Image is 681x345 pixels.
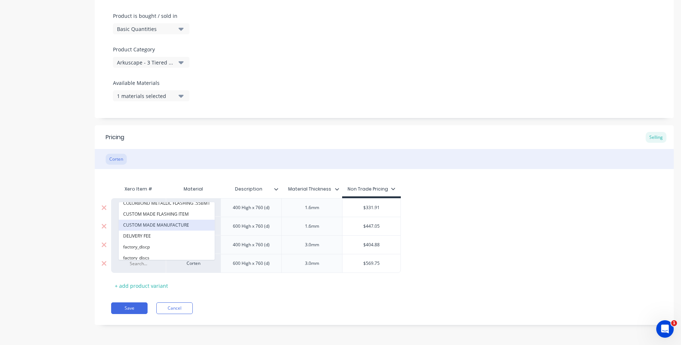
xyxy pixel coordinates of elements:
[294,240,330,250] div: 3.0mm
[166,198,220,217] div: Corten
[348,186,395,192] div: Non Trade Pricing
[117,92,175,100] div: 1 materials selected
[671,320,677,326] span: 1
[106,154,127,165] div: Corten
[111,254,401,273] div: ALUMINIUM FLASHINGCOLORBOND FLASHING .55BMTCOLORBOND MATT FLASHINGS .55BMTCOLORBOND METALLIC FLAS...
[113,57,189,68] button: Arkuscape - 3 Tiered Vertical Ring Garden
[227,240,275,250] div: 400 High x 760 (d)
[166,182,220,196] div: Material
[119,231,215,242] button: DELIVERY FEE
[111,217,401,235] div: CUSTOM MADE MANUFACTURECorten600 High x 760 (d)1.6mm$447.05
[113,46,186,53] label: Product Category
[220,180,277,198] div: Description
[281,182,342,196] div: Material Thickness
[343,254,400,273] div: $569.75
[119,220,215,231] button: CUSTOM MADE MANUFACTURE
[117,25,175,33] div: Basic Quantities
[119,242,215,252] button: factory_discp
[294,221,330,231] div: 1.6mm
[227,221,275,231] div: 600 High x 760 (d)
[111,235,401,254] div: CUSTOM MADE MANUFACTURECorten400 High x 760 (d)3.0mm$404.88
[111,182,166,196] div: Xero Item #
[343,217,400,235] div: $447.05
[117,59,175,66] div: Arkuscape - 3 Tiered Vertical Ring Garden
[294,203,330,212] div: 1.6mm
[166,254,220,273] div: Corten
[119,252,215,263] button: factory_discs
[113,90,189,101] button: 1 materials selected
[156,302,193,314] button: Cancel
[113,23,189,34] button: Basic Quantities
[119,198,215,209] button: COLORBOND METALLIC FLASHING .55BMT
[646,132,666,143] div: Selling
[220,182,281,196] div: Description
[111,280,172,291] div: + add product variant
[343,199,400,217] div: $331.91
[113,12,186,20] label: Product is bought / sold in
[113,79,189,87] label: Available Materials
[111,198,401,217] div: CUSTOM MADE MANUFACTURECorten400 High x 760 (d)1.6mm$331.91
[119,209,215,220] button: CUSTOM MADE FLASHING ITEM
[106,133,124,142] div: Pricing
[656,320,674,338] iframe: Intercom live chat
[281,180,338,198] div: Material Thickness
[118,260,158,267] input: Search...
[111,302,148,314] button: Save
[227,259,275,268] div: 600 High x 760 (d)
[343,236,400,254] div: $404.88
[294,259,330,268] div: 3.0mm
[227,203,275,212] div: 400 High x 760 (d)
